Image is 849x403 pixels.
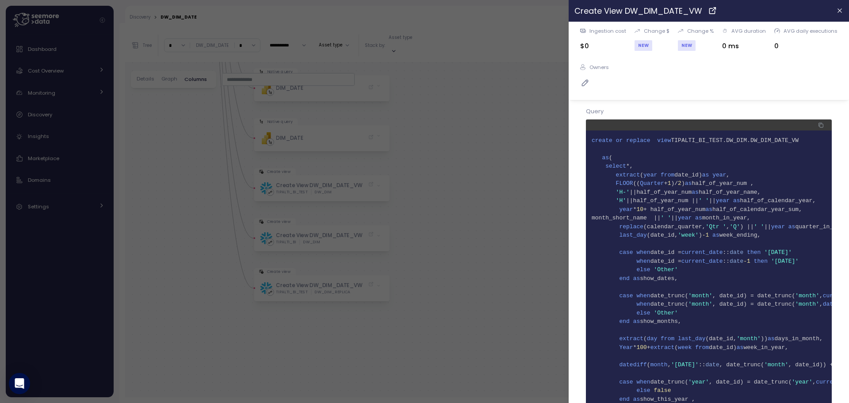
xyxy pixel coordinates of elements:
[709,379,792,385] span: , date_id) = date_trunc(
[709,344,737,351] span: date_id)
[609,154,612,161] span: (
[754,223,764,230] span: ' '
[9,373,30,394] div: Open Intercom Messenger
[699,197,709,204] span: ' '
[650,292,688,299] span: date_trunc(
[681,258,723,265] span: current_date
[661,335,674,342] span: from
[640,318,682,325] span: show_months,
[671,180,678,187] span: )/
[620,318,630,325] span: end
[592,215,661,221] span: month_short_name ||
[744,344,788,351] span: week_in_year,
[671,137,799,144] span: TIPALTI_BI_TEST.DW_DIM.DW_DIM_DATE_VW
[592,137,612,144] span: create
[788,223,795,230] span: as
[688,292,713,299] span: 'month'
[620,344,633,351] span: Year
[630,189,692,196] span: ||half_of_year_num
[771,223,785,230] span: year
[692,189,699,196] span: as
[678,335,705,342] span: last_day
[602,154,609,161] span: as
[644,27,669,35] div: Change $
[731,27,766,35] div: AVG duration
[771,258,799,265] span: '[DATE]'
[658,137,671,144] span: view
[678,180,681,187] span: 2
[719,361,764,368] span: , date_trunc(
[719,232,761,238] span: week_ending,
[675,344,678,351] span: (
[764,361,788,368] span: 'month'
[637,301,650,307] span: when
[747,249,761,256] span: then
[730,223,740,230] span: 'Q'
[819,301,823,307] span: ,
[695,344,709,351] span: from
[637,379,650,385] span: when
[616,197,626,204] span: 'H'
[764,249,792,256] span: '[DATE]'
[795,301,820,307] span: 'month'
[712,172,726,178] span: year
[706,361,719,368] span: date
[671,215,678,221] span: ||
[626,197,699,204] span: ||half_of_year_num ||
[620,232,647,238] span: last_day
[637,249,650,256] span: when
[580,41,626,51] div: $0
[620,396,630,403] span: end
[702,172,709,178] span: as
[620,275,630,282] span: end
[678,344,692,351] span: week
[699,189,761,196] span: half_of_year_name,
[699,232,702,238] span: )
[744,258,751,265] span: -1
[640,275,678,282] span: show_dates,
[633,396,640,403] span: as
[733,197,740,204] span: as
[620,249,633,256] span: case
[633,180,640,187] span: ((
[647,344,650,351] span: +
[637,266,650,273] span: else
[688,301,713,307] span: 'month'
[768,335,775,342] span: as
[650,379,688,385] span: date_trunc(
[605,163,626,169] span: select
[668,361,671,368] span: ,
[633,318,640,325] span: as
[650,361,668,368] span: month
[647,232,678,238] span: (date_id,
[788,361,833,368] span: , date_id)) +
[706,206,713,213] span: as
[620,206,633,213] span: year
[678,232,699,238] span: 'week'
[661,215,671,221] span: ' '
[675,172,702,178] span: date_id)
[678,40,696,51] div: NEW
[727,223,730,230] span: ,
[712,232,719,238] span: as
[671,361,699,368] span: '[DATE]'
[740,197,816,204] span: half_of_calendar_year,
[637,258,650,265] span: when
[709,197,716,204] span: ||
[664,180,668,187] span: +
[633,275,640,282] span: as
[723,258,730,265] span: ::
[589,27,626,35] div: Ingestion cost
[723,249,730,256] span: ::
[654,387,671,394] span: false
[637,310,650,316] span: else
[712,292,795,299] span: , date_id) = date_trunc(
[730,249,743,256] span: date
[647,335,657,342] span: day
[716,197,730,204] span: year
[784,27,838,35] div: AVG daily executions
[712,301,795,307] span: , date_id) = date_trunc(
[620,223,644,230] span: replace
[640,172,643,178] span: (
[640,180,664,187] span: Quarter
